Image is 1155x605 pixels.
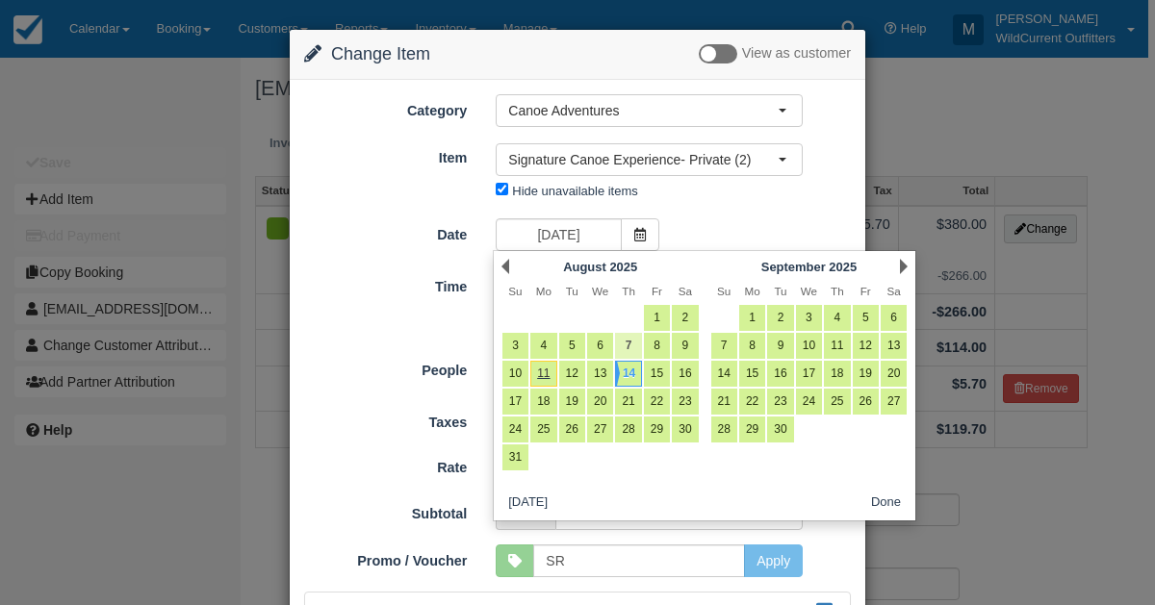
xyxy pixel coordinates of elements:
a: 9 [672,333,698,359]
a: 14 [711,361,737,387]
a: 2 [672,305,698,331]
label: Time [290,270,481,297]
a: 26 [853,389,879,415]
a: 18 [530,389,556,415]
a: 26 [559,416,585,442]
a: 4 [530,333,556,359]
button: [DATE] [501,492,555,516]
span: Change Item [331,44,430,63]
span: Friday [652,285,662,297]
a: 23 [767,389,793,415]
label: Date [290,218,481,245]
a: 28 [615,416,641,442]
a: 16 [767,361,793,387]
a: 29 [739,416,765,442]
a: 21 [615,389,641,415]
a: 30 [672,416,698,442]
a: 1 [644,305,670,331]
a: 11 [530,361,556,387]
a: 18 [824,361,850,387]
a: 19 [559,389,585,415]
label: Hide unavailable items [512,184,637,198]
a: 27 [587,416,613,442]
a: 22 [644,389,670,415]
span: Thursday [831,285,844,297]
span: 2025 [829,260,857,274]
a: 7 [615,333,641,359]
span: Thursday [622,285,635,297]
a: 4 [824,305,850,331]
a: 13 [587,361,613,387]
span: Wednesday [592,285,608,297]
a: 19 [853,361,879,387]
span: Saturday [887,285,901,297]
a: 8 [644,333,670,359]
a: 25 [824,389,850,415]
span: Saturday [679,285,692,297]
a: 27 [881,389,907,415]
a: 17 [502,389,528,415]
label: Category [290,94,481,121]
label: Promo / Voucher [290,544,481,571]
span: September [761,260,826,274]
button: Signature Canoe Experience- Private (2) [496,143,803,176]
span: Sunday [717,285,731,297]
label: Subtotal [290,497,481,524]
a: 6 [587,333,613,359]
span: Tuesday [566,285,578,297]
a: 10 [796,333,822,359]
a: 6 [881,305,907,331]
a: 20 [881,361,907,387]
a: 2 [767,305,793,331]
div: 2 @ $380.00 [481,453,865,485]
a: 12 [853,333,879,359]
a: 3 [796,305,822,331]
a: 29 [644,416,670,442]
label: Taxes [290,406,481,433]
span: Signature Canoe Experience- Private (2) [508,150,778,169]
a: 11 [824,333,850,359]
span: Canoe Adventures [508,101,778,120]
button: Done [863,492,909,516]
a: 9 [767,333,793,359]
span: Tuesday [774,285,786,297]
a: 24 [796,389,822,415]
a: 21 [711,389,737,415]
span: Monday [745,285,760,297]
a: 3 [502,333,528,359]
button: Canoe Adventures [496,94,803,127]
a: 5 [853,305,879,331]
a: 13 [881,333,907,359]
span: View as customer [742,46,851,62]
a: 28 [711,416,737,442]
button: Apply [744,544,803,577]
a: 8 [739,333,765,359]
a: 15 [644,361,670,387]
a: 1 [739,305,765,331]
a: 10 [502,361,528,387]
span: Wednesday [801,285,817,297]
span: August [563,260,606,274]
a: 20 [587,389,613,415]
a: 16 [672,361,698,387]
a: Next [900,259,908,274]
a: 30 [767,416,793,442]
a: 22 [739,389,765,415]
a: 14 [615,361,641,387]
span: 2025 [609,260,637,274]
a: 31 [502,444,528,470]
a: 24 [502,416,528,442]
span: Friday [860,285,871,297]
a: Prev [501,259,509,274]
span: Monday [536,285,552,297]
a: 25 [530,416,556,442]
a: 12 [559,361,585,387]
a: 17 [796,361,822,387]
a: 7 [711,333,737,359]
label: People [290,354,481,381]
a: 23 [672,389,698,415]
label: Item [290,141,481,168]
span: Sunday [508,285,522,297]
a: 15 [739,361,765,387]
a: 5 [559,333,585,359]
